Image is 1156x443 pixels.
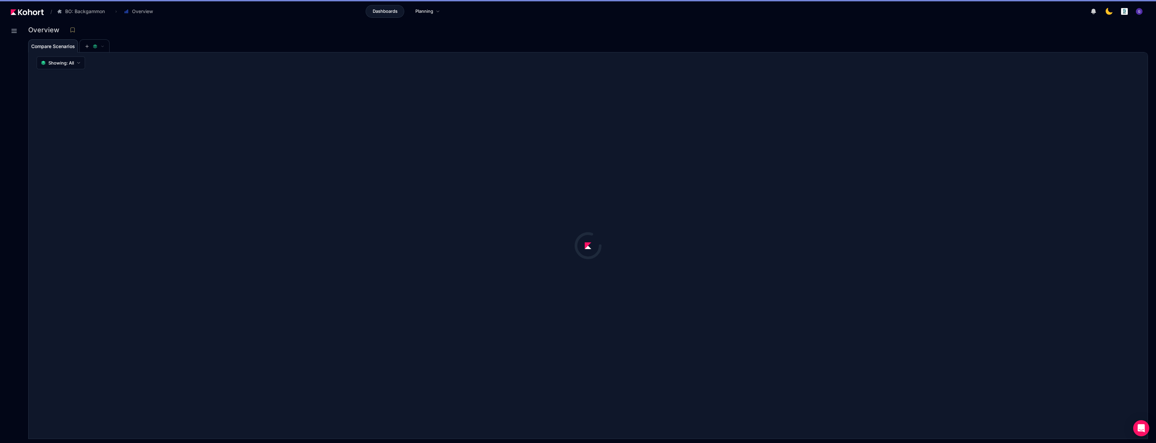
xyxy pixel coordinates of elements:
[132,8,153,15] span: Overview
[120,6,160,17] button: Overview
[415,8,433,15] span: Planning
[366,5,404,18] a: Dashboards
[45,8,52,15] span: /
[114,9,118,14] span: ›
[408,5,447,18] a: Planning
[31,44,75,49] span: Compare Scenarios
[53,6,112,17] button: BO: Backgammon
[373,8,398,15] span: Dashboards
[11,9,44,15] img: Kohort logo
[37,56,85,69] button: Showing: All
[1133,420,1149,436] div: Open Intercom Messenger
[28,27,64,33] h3: Overview
[48,59,74,66] span: Showing: All
[1121,8,1128,15] img: logo_logo_images_1_20240607072359498299_20240828135028712857.jpeg
[65,8,105,15] span: BO: Backgammon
